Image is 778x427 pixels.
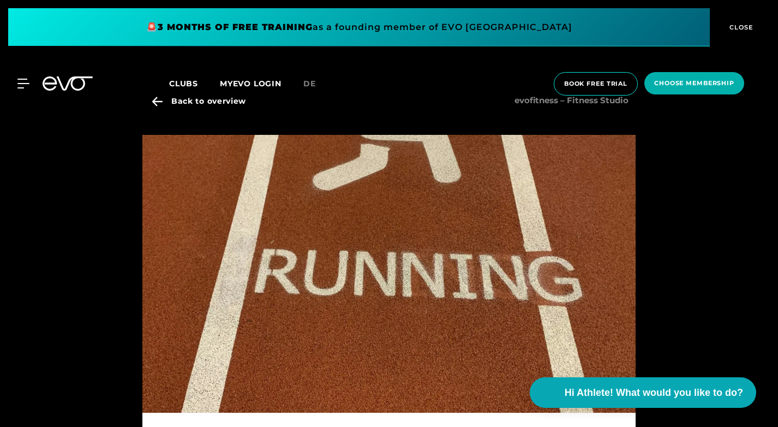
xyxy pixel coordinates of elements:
[169,79,198,88] span: Clubs
[550,72,641,96] a: book free trial
[710,8,770,46] button: CLOSE
[565,386,743,400] span: Hi Athlete! What would you like to do?
[727,22,753,32] span: CLOSE
[530,377,756,408] button: Hi Athlete! What would you like to do?
[220,79,282,88] a: MYEVO LOGIN
[641,72,747,96] a: choose membership
[303,79,316,88] span: de
[142,135,636,413] img: evofitness
[169,78,220,88] a: Clubs
[564,79,627,88] span: book free trial
[654,79,734,88] span: choose membership
[303,78,329,90] a: de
